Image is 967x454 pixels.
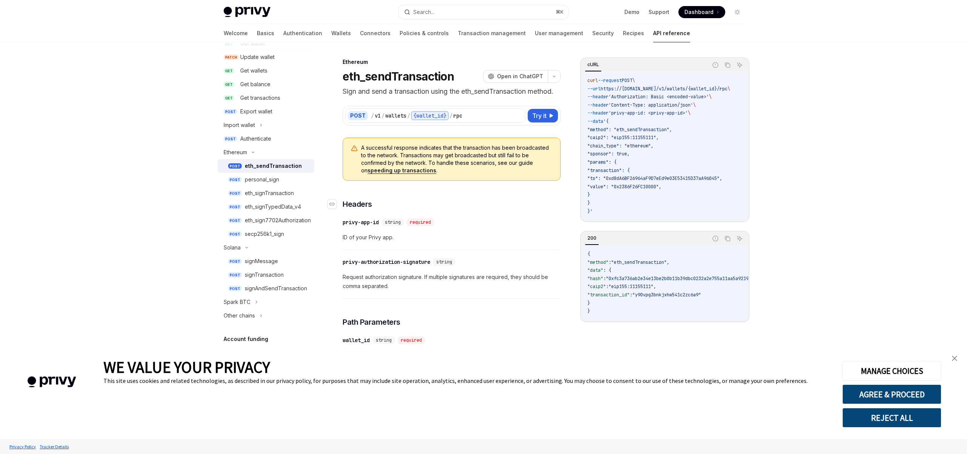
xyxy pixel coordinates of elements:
span: POST [622,77,632,84]
span: "0xfc3a736ab2e34e13be2b0b11b39dbc0232a2e755a11aa5a9219890d3b2c6c7d8" [606,276,786,282]
button: Search...⌘K [399,5,568,19]
h1: eth_sendTransaction [343,70,454,83]
a: POSTExport wallet [218,105,314,118]
img: light logo [224,7,270,17]
button: Ask AI [735,60,745,70]
div: / [450,112,453,119]
span: Try it [532,111,547,120]
div: Solana [224,243,241,252]
span: "hash" [587,276,603,282]
span: } [587,300,590,306]
div: eth_signTransaction [245,189,294,198]
div: signAndSendTransaction [245,284,307,293]
span: "transaction": { [587,167,630,174]
div: privy-app-id [343,218,379,226]
span: Path Parameters [343,317,400,327]
span: --header [587,110,609,116]
div: Export wallet [240,107,272,116]
span: : [603,276,606,282]
span: POST [224,136,237,142]
a: Welcome [224,24,248,42]
span: POST [224,109,237,115]
span: : [609,259,611,265]
span: 'Authorization: Basic <encoded-value>' [609,94,709,100]
span: : [606,284,609,290]
a: Security [592,24,614,42]
button: Toggle dark mode [731,6,743,18]
span: "caip2": "eip155:11155111", [587,135,659,141]
a: Wallets [331,24,351,42]
a: Navigate to header [327,199,343,209]
a: Policies & controls [400,24,449,42]
div: signMessage [245,257,278,266]
span: "caip2" [587,284,606,290]
div: personal_sign [245,175,279,184]
button: Ask AI [735,234,745,243]
span: "data" [587,267,603,273]
button: Report incorrect code [711,60,720,70]
a: POSTsignMessage [218,254,314,268]
span: , [667,259,669,265]
a: POSTsignAndSendTransaction [218,282,314,295]
a: POSTeth_signTransaction [218,186,314,200]
a: POSTAuthenticate [218,132,314,146]
span: }' [587,208,593,214]
span: 'privy-app-id: <privy-app-id>' [609,110,688,116]
div: eth_sendTransaction [245,161,302,170]
a: POSTeth_sendTransaction [218,159,314,173]
div: v1 [375,112,381,119]
div: Ethereum [343,58,561,66]
div: Authenticate [240,134,271,143]
span: { [587,251,590,257]
span: "y90vpg3bnkjxhw541c2zc6a9" [632,292,701,298]
a: Recipes [623,24,644,42]
span: } [587,192,590,198]
span: GET [224,82,234,87]
span: curl [587,77,598,84]
div: secp256k1_sign [245,229,284,239]
button: Copy the contents from the code block [723,234,732,243]
div: Get wallets [240,66,267,75]
div: / [407,112,410,119]
span: string [436,259,452,265]
a: close banner [947,351,962,366]
button: MANAGE CHOICES [842,361,941,381]
div: Ethereum [224,148,247,157]
span: ⌘ K [556,9,564,15]
div: Import wallet [224,121,255,130]
span: "eth_sendTransaction" [611,259,667,265]
span: PATCH [224,54,239,60]
div: / [382,112,385,119]
span: , [653,284,656,290]
button: AGREE & PROCEED [842,384,941,404]
span: \ [728,86,730,92]
span: \ [709,94,712,100]
span: --request [598,77,622,84]
div: wallet_id [343,336,370,344]
div: Other chains [224,311,255,320]
h5: Account funding [224,335,268,344]
a: PATCHUpdate wallet [218,50,314,64]
button: Try it [528,109,558,122]
button: Open in ChatGPT [483,70,548,83]
span: string [385,219,401,225]
span: --header [587,94,609,100]
span: "method": "eth_sendTransaction", [587,127,672,133]
span: "sponsor": true, [587,151,630,157]
span: POST [228,286,242,291]
a: GETGet balance [218,77,314,91]
a: POSTsignTransaction [218,268,314,282]
span: : { [603,267,611,273]
span: POST [228,177,242,183]
span: POST [228,259,242,264]
div: eth_sign7702Authorization [245,216,311,225]
a: speeding up transactions [368,167,436,174]
div: required [398,336,425,344]
button: REJECT ALL [842,408,941,428]
span: A successful response indicates that the transaction has been broadcasted to the network. Transac... [361,144,553,174]
div: 200 [585,234,599,243]
a: POSTeth_sign7702Authorization [218,214,314,227]
span: "to": "0xd8dA6BF26964aF9D7eEd9e03E53415D37aA96045", [587,175,722,181]
span: Request authorization signature. If multiple signatures are required, they should be comma separa... [343,273,561,291]
button: Copy the contents from the code block [723,60,732,70]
